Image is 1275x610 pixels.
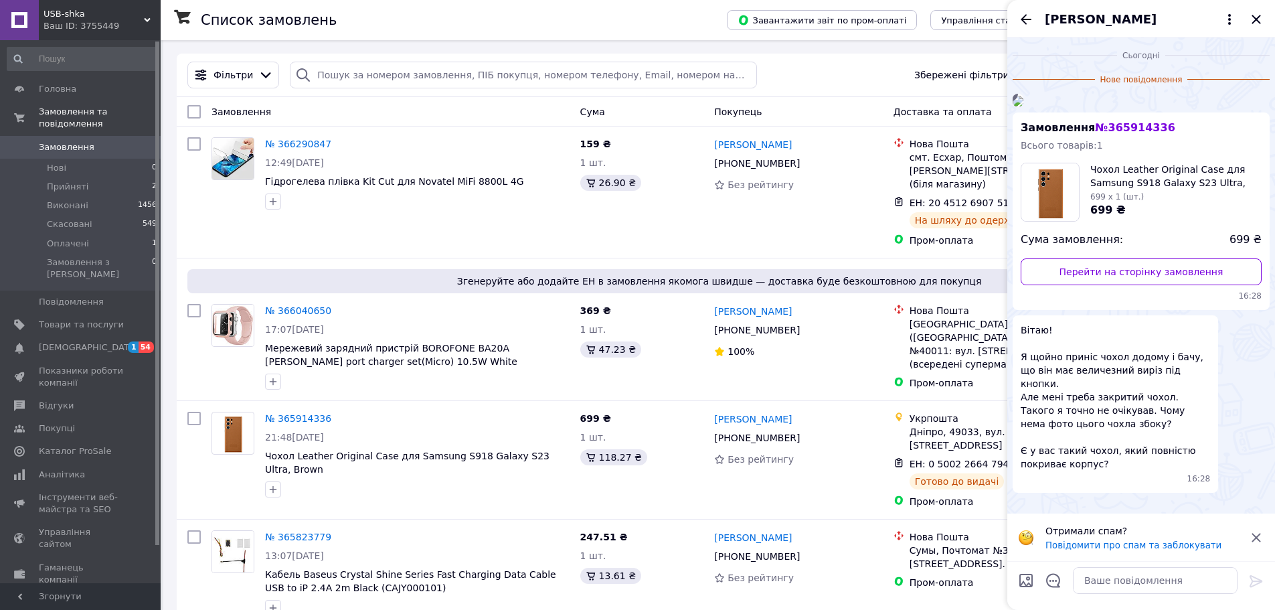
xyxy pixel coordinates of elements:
[44,8,144,20] span: USB-shka
[138,200,157,212] span: 1456
[265,176,524,187] a: Гідрогелева плівка Kit Cut для Novatel MiFi 8800L 4G
[1045,540,1221,550] button: Повідомити про спам та заблокувати
[152,181,157,193] span: 2
[214,412,253,454] img: Фото товару
[910,151,1098,191] div: смт. Есхар, Поштомат №40435: вул. [PERSON_NAME][STREET_ADDRESS] (біля магазину)
[910,530,1098,544] div: Нова Пошта
[1013,96,1023,106] img: 80d99cf0-297c-4e46-a22f-50c71e602d92_w500_h500
[1045,11,1157,28] span: [PERSON_NAME]
[910,234,1098,247] div: Пром-оплата
[1018,11,1034,27] button: Назад
[711,547,802,566] div: [PHONE_NUMBER]
[193,275,1246,288] span: Згенеруйте або додайте ЕН в замовлення якомога швидше — доставка буде безкоштовною для покупця
[1045,572,1062,589] button: Відкрити шаблони відповідей
[711,429,802,447] div: [PHONE_NUMBER]
[910,576,1098,589] div: Пром-оплата
[1090,204,1126,216] span: 699 ₴
[39,562,124,586] span: Гаманець компанії
[152,256,157,281] span: 0
[265,157,324,168] span: 12:49[DATE]
[580,305,611,316] span: 369 ₴
[39,83,76,95] span: Головна
[143,218,157,230] span: 549
[39,365,124,389] span: Показники роботи компанії
[290,62,756,88] input: Пошук за номером замовлення, ПІБ покупця, номером телефону, Email, номером накладної
[265,550,324,561] span: 13:07[DATE]
[1021,291,1262,302] span: 16:28 12.10.2025
[201,12,337,28] h1: Список замовлень
[39,341,138,354] span: [DEMOGRAPHIC_DATA]
[39,423,75,435] span: Покупці
[211,530,254,573] a: Фото товару
[941,15,1043,25] span: Управління статусами
[265,343,517,367] a: Мережевий зарядний пристрій BOROFONE BA20A [PERSON_NAME] port charger set(Micro) 10.5W White
[580,157,606,168] span: 1 шт.
[580,413,611,424] span: 699 ₴
[910,212,1046,228] div: На шляху до одержувача
[714,106,762,117] span: Покупець
[39,445,111,457] span: Каталог ProSale
[1045,11,1238,28] button: [PERSON_NAME]
[265,413,331,424] a: № 365914336
[580,106,605,117] span: Cума
[711,321,802,339] div: [PHONE_NUMBER]
[39,526,124,550] span: Управління сайтом
[211,412,254,455] a: Фото товару
[211,137,254,180] a: Фото товару
[1095,74,1188,86] span: Нове повідомлення
[580,324,606,335] span: 1 шт.
[214,68,253,82] span: Фільтри
[47,238,89,250] span: Оплачені
[265,451,549,475] a: Чохол Leather Original Case для Samsung S918 Galaxy S23 Ultra, Brown
[152,162,157,174] span: 0
[714,138,792,151] a: [PERSON_NAME]
[728,454,794,465] span: Без рейтингу
[1023,163,1078,221] img: 6780194799_w160_h160_chohol-leather-original.jpg
[139,341,154,353] span: 54
[580,432,606,443] span: 1 шт.
[1021,232,1123,248] span: Сума замовлення:
[580,568,641,584] div: 13.61 ₴
[128,341,139,353] span: 1
[910,304,1098,317] div: Нова Пошта
[580,175,641,191] div: 26.90 ₴
[1090,163,1262,189] span: Чохол Leather Original Case для Samsung S918 Galaxy S23 Ultra, Brown
[714,412,792,426] a: [PERSON_NAME]
[211,106,271,117] span: Замовлення
[212,305,254,346] img: Фото товару
[714,531,792,544] a: [PERSON_NAME]
[39,296,104,308] span: Повідомлення
[910,459,1015,469] span: ЕН: 0 5002 2664 7948
[714,305,792,318] a: [PERSON_NAME]
[212,531,254,573] img: Фото товару
[1095,121,1175,134] span: № 365914336
[1229,232,1262,248] span: 699 ₴
[728,179,794,190] span: Без рейтингу
[39,491,124,516] span: Інструменти веб-майстра та SEO
[910,425,1098,452] div: Дніпро, 49033, вул. [PERSON_NAME][STREET_ADDRESS]
[265,569,556,593] a: Кабель Baseus Crystal Shine Series Fast Charging Data Cable USB to iP 2.4A 2m Black (CAJY000101)
[39,106,161,130] span: Замовлення та повідомлення
[580,449,647,465] div: 118.27 ₴
[1013,48,1270,62] div: 12.10.2025
[44,20,161,32] div: Ваш ID: 3755449
[910,137,1098,151] div: Нова Пошта
[1018,530,1034,546] img: :face_with_monocle:
[39,319,124,331] span: Товари та послуги
[580,532,628,542] span: 247.51 ₴
[1021,258,1262,285] a: Перейти на сторінку замовлення
[910,473,1005,489] div: Готово до видачі
[910,544,1098,570] div: Сумы, Почтомат №36019: ул. [STREET_ADDRESS]. Кошик
[212,138,254,179] img: Фото товару
[914,68,1012,82] span: Збережені фільтри:
[39,469,85,481] span: Аналітика
[265,324,324,335] span: 17:07[DATE]
[265,139,331,149] a: № 366290847
[711,154,802,173] div: [PHONE_NUMBER]
[1187,473,1211,485] span: 16:28 12.10.2025
[265,305,331,316] a: № 366040650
